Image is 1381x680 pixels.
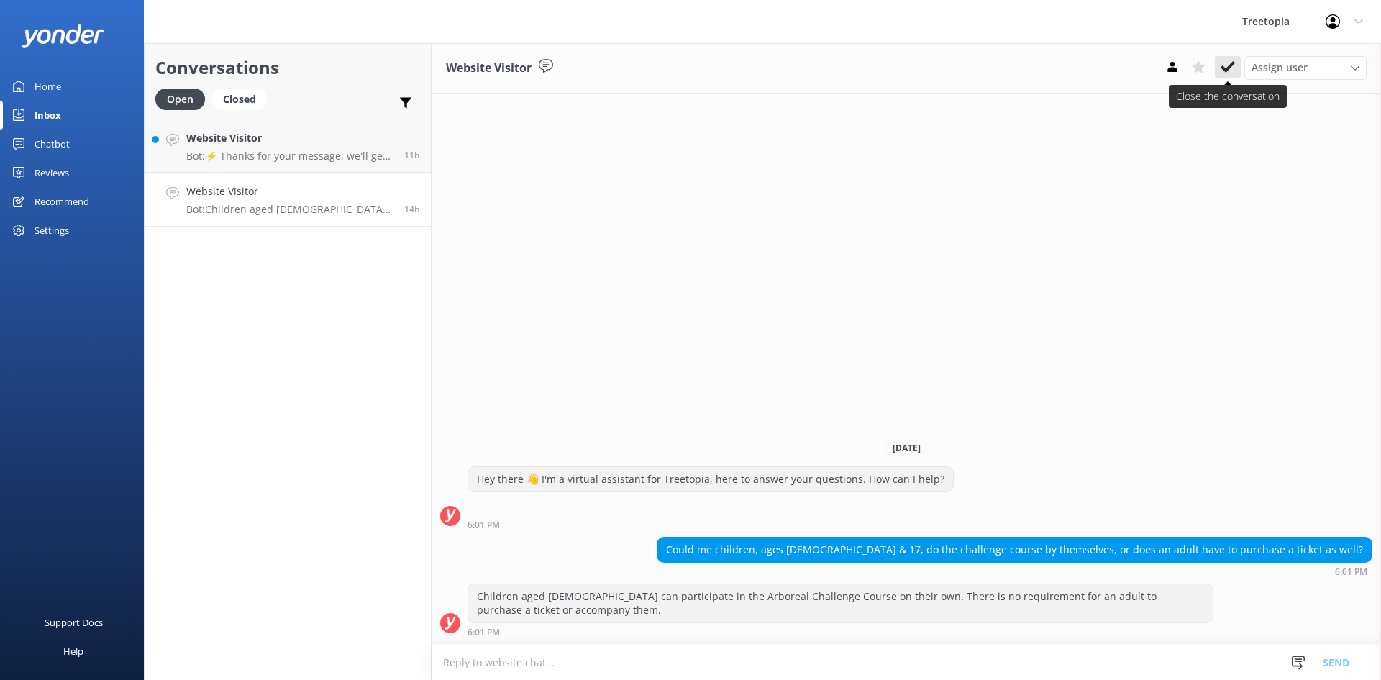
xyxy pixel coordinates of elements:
[45,608,103,637] div: Support Docs
[155,91,212,106] a: Open
[212,89,267,110] div: Closed
[35,187,89,216] div: Recommend
[884,442,929,454] span: [DATE]
[468,627,1213,637] div: Sep 05 2025 06:01pm (UTC -06:00) America/Mexico_City
[145,173,431,227] a: Website VisitorBot:Children aged [DEMOGRAPHIC_DATA] can participate in the Arboreal Challenge Cou...
[155,54,420,81] h2: Conversations
[155,89,205,110] div: Open
[1244,56,1367,79] div: Assign User
[468,584,1213,622] div: Children aged [DEMOGRAPHIC_DATA] can participate in the Arboreal Challenge Course on their own. T...
[22,24,104,48] img: yonder-white-logo.png
[35,158,69,187] div: Reviews
[35,72,61,101] div: Home
[186,130,393,146] h4: Website Visitor
[212,91,274,106] a: Closed
[657,566,1372,576] div: Sep 05 2025 06:01pm (UTC -06:00) America/Mexico_City
[657,538,1372,562] div: Could me children, ages [DEMOGRAPHIC_DATA] & 17, do the challenge course by themselves, or does a...
[468,521,500,530] strong: 6:01 PM
[186,183,393,199] h4: Website Visitor
[468,628,500,637] strong: 6:01 PM
[446,59,532,78] h3: Website Visitor
[468,467,953,491] div: Hey there 👋 I'm a virtual assistant for Treetopia, here to answer your questions. How can I help?
[145,119,431,173] a: Website VisitorBot:⚡ Thanks for your message, we'll get back to you as soon as we can. You're als...
[404,149,420,161] span: Sep 05 2025 09:11pm (UTC -06:00) America/Mexico_City
[35,101,61,130] div: Inbox
[63,637,83,666] div: Help
[1335,568,1367,576] strong: 6:01 PM
[35,130,70,158] div: Chatbot
[186,203,393,216] p: Bot: Children aged [DEMOGRAPHIC_DATA] can participate in the Arboreal Challenge Course on their o...
[186,150,393,163] p: Bot: ⚡ Thanks for your message, we'll get back to you as soon as we can. You're also welcome to k...
[468,520,954,530] div: Sep 05 2025 06:01pm (UTC -06:00) America/Mexico_City
[404,203,420,215] span: Sep 05 2025 06:01pm (UTC -06:00) America/Mexico_City
[35,216,69,245] div: Settings
[1252,60,1308,76] span: Assign user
